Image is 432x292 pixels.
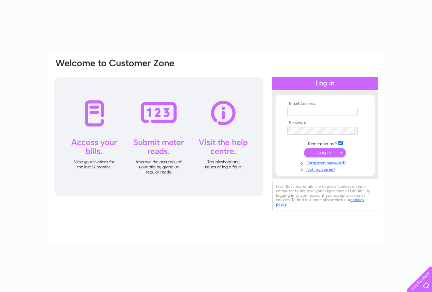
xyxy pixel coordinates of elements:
[272,181,378,210] div: Clear Business would like to place cookies on your computer to improve your experience of the sit...
[287,159,365,166] a: Forgotten password?
[285,140,365,147] td: Remember me?
[285,121,365,125] th: Password:
[304,148,346,157] input: Submit
[276,197,364,207] a: cookies policy
[287,166,365,172] a: Not registered?
[285,101,365,106] th: Email Address:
